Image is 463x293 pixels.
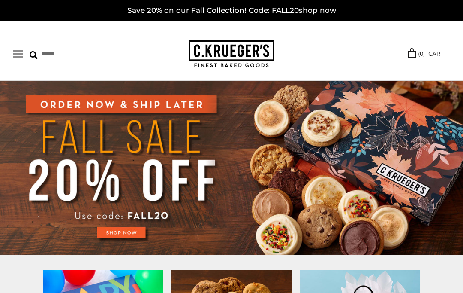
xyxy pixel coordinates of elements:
img: Search [30,51,38,59]
img: C.KRUEGER'S [189,40,274,68]
a: (0) CART [408,49,444,59]
a: Save 20% on our Fall Collection! Code: FALL20shop now [127,6,336,15]
input: Search [30,47,117,61]
span: shop now [299,6,336,15]
button: Open navigation [13,50,23,58]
